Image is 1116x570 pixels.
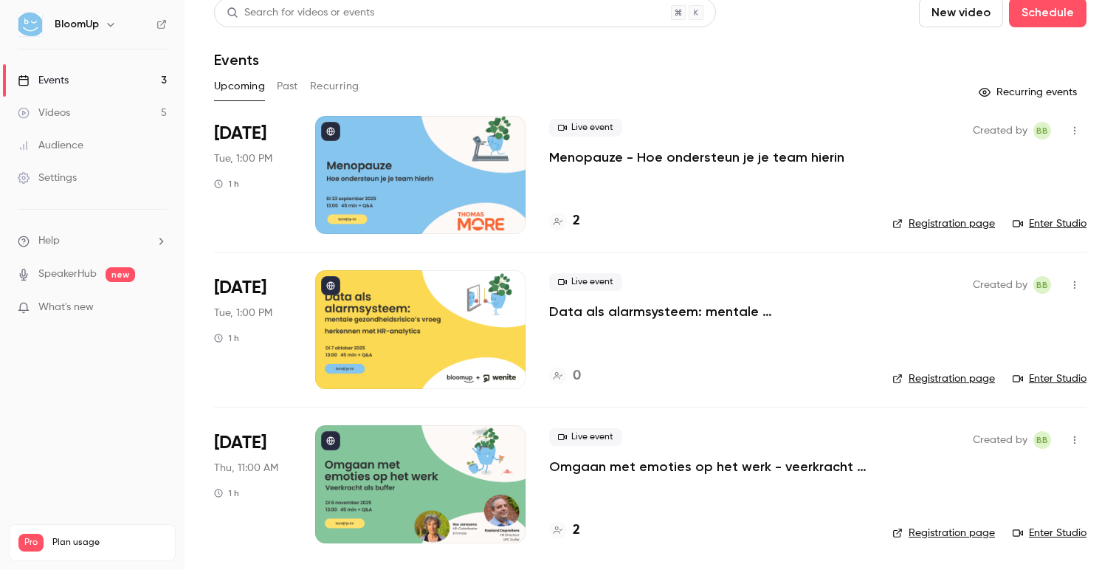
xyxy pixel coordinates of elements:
[549,428,622,446] span: Live event
[1013,526,1086,540] a: Enter Studio
[973,122,1027,140] span: Created by
[214,461,278,475] span: Thu, 11:00 AM
[1013,371,1086,386] a: Enter Studio
[892,371,995,386] a: Registration page
[573,366,581,386] h4: 0
[18,73,69,88] div: Events
[214,122,266,145] span: [DATE]
[214,276,266,300] span: [DATE]
[310,75,359,98] button: Recurring
[214,178,239,190] div: 1 h
[1033,276,1051,294] span: Benjamin Bergers
[1033,122,1051,140] span: Benjamin Bergers
[214,75,265,98] button: Upcoming
[549,119,622,137] span: Live event
[18,233,167,249] li: help-dropdown-opener
[573,211,580,231] h4: 2
[52,537,166,549] span: Plan usage
[549,211,580,231] a: 2
[18,13,42,36] img: BloomUp
[549,148,844,166] a: Menopauze - Hoe ondersteun je je team hierin
[1036,276,1048,294] span: BB
[549,458,869,475] a: Omgaan met emoties op het werk - veerkracht als buffer
[38,267,97,282] a: SpeakerHub
[149,301,167,315] iframe: Noticeable Trigger
[549,366,581,386] a: 0
[55,17,99,32] h6: BloomUp
[38,233,60,249] span: Help
[549,303,869,320] a: Data als alarmsysteem: mentale gezondheidsrisico’s vroeg herkennen met HR-analytics
[973,276,1027,294] span: Created by
[892,526,995,540] a: Registration page
[1013,216,1086,231] a: Enter Studio
[38,300,94,315] span: What's new
[18,171,77,185] div: Settings
[214,51,259,69] h1: Events
[18,106,70,120] div: Videos
[549,273,622,291] span: Live event
[1033,431,1051,449] span: Benjamin Bergers
[227,5,374,21] div: Search for videos or events
[892,216,995,231] a: Registration page
[214,151,272,166] span: Tue, 1:00 PM
[549,521,580,540] a: 2
[214,270,292,388] div: Oct 7 Tue, 1:00 PM (Europe/Brussels)
[973,431,1027,449] span: Created by
[214,306,272,320] span: Tue, 1:00 PM
[18,138,83,153] div: Audience
[214,487,239,499] div: 1 h
[1036,122,1048,140] span: BB
[214,116,292,234] div: Sep 23 Tue, 1:00 PM (Europe/Brussels)
[106,267,135,282] span: new
[277,75,298,98] button: Past
[214,425,292,543] div: Nov 6 Thu, 11:00 AM (Europe/Brussels)
[214,332,239,344] div: 1 h
[972,80,1086,104] button: Recurring events
[1036,431,1048,449] span: BB
[573,521,580,540] h4: 2
[18,534,44,552] span: Pro
[214,431,266,455] span: [DATE]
